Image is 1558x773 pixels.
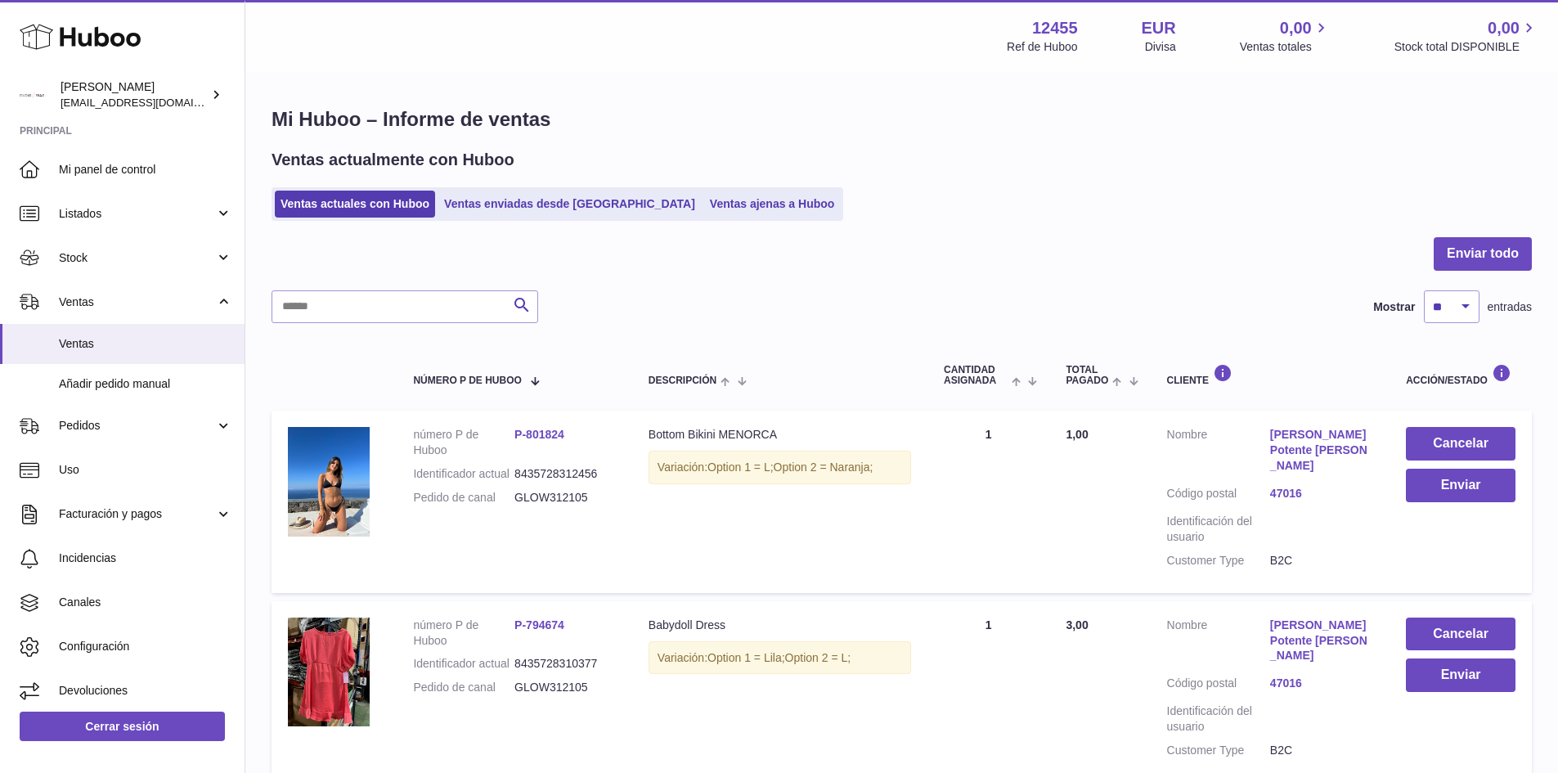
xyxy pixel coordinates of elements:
dt: Customer Type [1167,553,1270,569]
img: FOTOSTAMANOWEB_25_70d7bfe4-b6d6-4f80-bb4f-7d6fcd4278c0.jpg [288,427,370,536]
button: Enviar [1406,469,1515,502]
div: Acción/Estado [1406,364,1515,386]
h2: Ventas actualmente con Huboo [272,149,514,171]
a: Cerrar sesión [20,712,225,741]
label: Mostrar [1373,299,1415,315]
span: Stock total DISPONIBLE [1394,39,1538,55]
div: Bottom Bikini MENORCA [649,427,911,443]
a: Ventas enviadas desde [GEOGRAPHIC_DATA] [438,191,701,218]
dd: 8435728312456 [514,466,616,482]
a: [PERSON_NAME] Potente [PERSON_NAME] [1270,427,1373,474]
a: 0,00 Stock total DISPONIBLE [1394,17,1538,55]
dd: GLOW312105 [514,490,616,506]
span: Incidencias [59,551,232,566]
dt: Nombre [1167,427,1270,478]
div: Divisa [1145,39,1176,55]
span: Ventas totales [1240,39,1331,55]
dt: Identificador actual [413,656,514,672]
a: [PERSON_NAME] Potente [PERSON_NAME] [1270,618,1373,664]
span: Uso [59,462,232,478]
div: Cliente [1167,364,1374,386]
img: image3_0e4db265-7a57-4ce3-b738-347544cd8051.jpg [288,618,370,726]
dt: Identificación del usuario [1167,514,1270,545]
span: entradas [1488,299,1532,315]
dt: Pedido de canal [413,680,514,695]
span: número P de Huboo [413,375,521,386]
a: 47016 [1270,486,1373,501]
span: Listados [59,206,215,222]
dd: B2C [1270,553,1373,569]
span: 1,00 [1066,428,1088,441]
div: Ref de Huboo [1007,39,1077,55]
dd: GLOW312105 [514,680,616,695]
span: 0,00 [1488,17,1520,39]
h1: Mi Huboo – Informe de ventas [272,106,1532,133]
span: Descripción [649,375,716,386]
span: [EMAIL_ADDRESS][DOMAIN_NAME] [61,96,240,109]
dt: número P de Huboo [413,427,514,458]
span: Option 1 = L; [707,461,774,474]
dd: 8435728310377 [514,656,616,672]
strong: EUR [1142,17,1176,39]
span: Total pagado [1066,365,1108,386]
span: Cantidad ASIGNADA [944,365,1008,386]
span: 0,00 [1280,17,1312,39]
dt: Nombre [1167,618,1270,668]
dt: Código postal [1167,486,1270,506]
dt: Identificación del usuario [1167,703,1270,735]
dd: B2C [1270,743,1373,758]
a: P-801824 [514,428,564,441]
button: Enviar [1406,658,1515,692]
dt: Identificador actual [413,466,514,482]
span: Pedidos [59,418,215,434]
div: Babydoll Dress [649,618,911,633]
dt: número P de Huboo [413,618,514,649]
a: 47016 [1270,676,1373,691]
a: Ventas actuales con Huboo [275,191,435,218]
a: 0,00 Ventas totales [1240,17,1331,55]
dt: Customer Type [1167,743,1270,758]
span: Ventas [59,336,232,352]
img: pedidos@glowrias.com [20,83,44,107]
strong: 12455 [1032,17,1078,39]
span: Configuración [59,639,232,654]
button: Cancelar [1406,427,1515,461]
dt: Código postal [1167,676,1270,695]
span: Devoluciones [59,683,232,699]
span: Option 1 = Lila; [707,651,785,664]
button: Cancelar [1406,618,1515,651]
td: 1 [927,411,1049,592]
div: Variación: [649,641,911,675]
span: Añadir pedido manual [59,376,232,392]
span: Mi panel de control [59,162,232,178]
a: Ventas ajenas a Huboo [704,191,841,218]
a: P-794674 [514,618,564,631]
span: Facturación y pagos [59,506,215,522]
div: Variación: [649,451,911,484]
span: Stock [59,250,215,266]
span: Option 2 = L; [785,651,851,664]
span: Ventas [59,294,215,310]
span: 3,00 [1066,618,1088,631]
span: Option 2 = Naranja; [774,461,873,474]
button: Enviar todo [1434,237,1532,271]
dt: Pedido de canal [413,490,514,506]
span: Canales [59,595,232,610]
div: [PERSON_NAME] [61,79,208,110]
